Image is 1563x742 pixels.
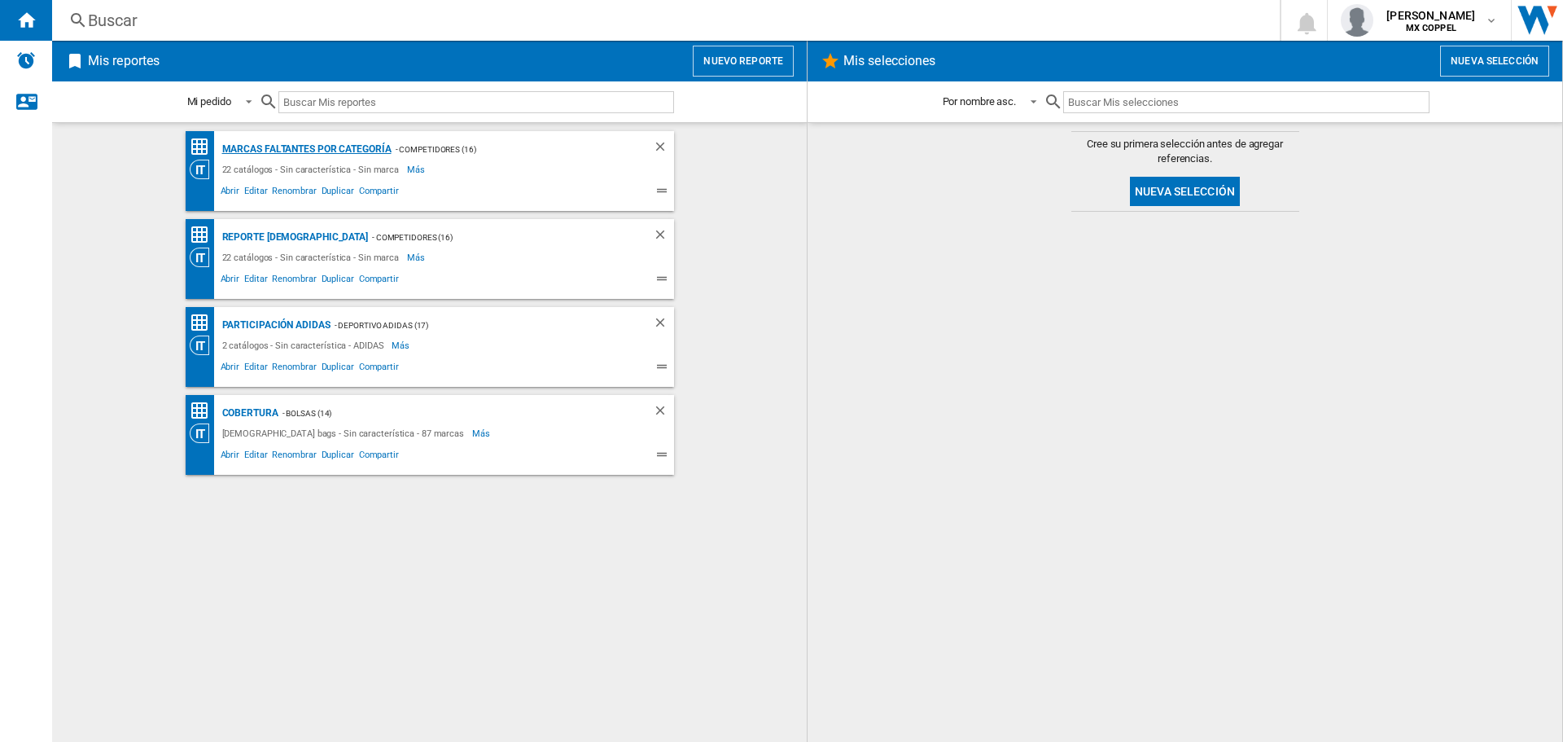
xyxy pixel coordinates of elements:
span: Duplicar [319,183,357,203]
button: Nueva selección [1440,46,1549,77]
span: Compartir [357,447,401,467]
div: - Bolsas (14) [278,403,620,424]
input: Buscar Mis selecciones [1063,91,1429,113]
button: Nuevo reporte [693,46,794,77]
div: Buscar [88,9,1237,32]
div: Matriz de precios [190,137,218,157]
span: Abrir [218,447,243,467]
img: alerts-logo.svg [16,50,36,70]
div: Matriz de precios [190,225,218,245]
span: Abrir [218,271,243,291]
span: Editar [242,447,269,467]
span: Renombrar [269,359,318,379]
span: Cree su primera selección antes de agregar referencias. [1071,137,1299,166]
div: Borrar [653,227,674,248]
div: Matriz de precios [190,313,218,333]
div: Reporte [DEMOGRAPHIC_DATA] [218,227,368,248]
div: 22 catálogos - Sin característica - Sin marca [218,248,408,267]
span: Más [407,248,427,267]
span: Compartir [357,271,401,291]
div: Borrar [653,139,674,160]
span: Duplicar [319,271,357,291]
div: Visión Categoría [190,336,218,355]
button: Nueva selección [1130,177,1240,206]
h2: Mis reportes [85,46,163,77]
div: Borrar [653,403,674,424]
div: Por nombre asc. [943,95,1017,108]
span: Editar [242,359,269,379]
div: - Competidores (16) [392,139,620,160]
div: Visión Categoría [190,424,218,443]
span: Más [392,336,412,355]
h2: Mis selecciones [840,46,939,77]
span: Renombrar [269,183,318,203]
div: Mi pedido [187,95,231,108]
span: Renombrar [269,271,318,291]
div: Cobertura [218,403,278,424]
span: Editar [242,271,269,291]
span: Más [407,160,427,179]
span: Más [472,424,493,443]
div: Participación Adidas [218,315,331,336]
b: MX COPPEL [1406,23,1456,33]
span: Renombrar [269,447,318,467]
div: 22 catálogos - Sin característica - Sin marca [218,160,408,179]
div: - Competidores (16) [368,227,620,248]
div: Visión Categoría [190,160,218,179]
span: Compartir [357,359,401,379]
div: 2 catálogos - Sin característica - ADIDAS [218,336,392,355]
div: Marcas faltantes por categoría [218,139,392,160]
div: Matriz de precios [190,401,218,421]
div: Borrar [653,315,674,336]
img: profile.jpg [1341,4,1373,37]
span: Compartir [357,183,401,203]
div: Visión Categoría [190,248,218,267]
span: Duplicar [319,359,357,379]
span: [PERSON_NAME] [1386,7,1475,24]
input: Buscar Mis reportes [278,91,674,113]
span: Duplicar [319,447,357,467]
span: Abrir [218,183,243,203]
span: Editar [242,183,269,203]
div: - Deportivo Adidas (17) [331,315,620,336]
div: [DEMOGRAPHIC_DATA] bags - Sin característica - 87 marcas [218,424,472,443]
span: Abrir [218,359,243,379]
